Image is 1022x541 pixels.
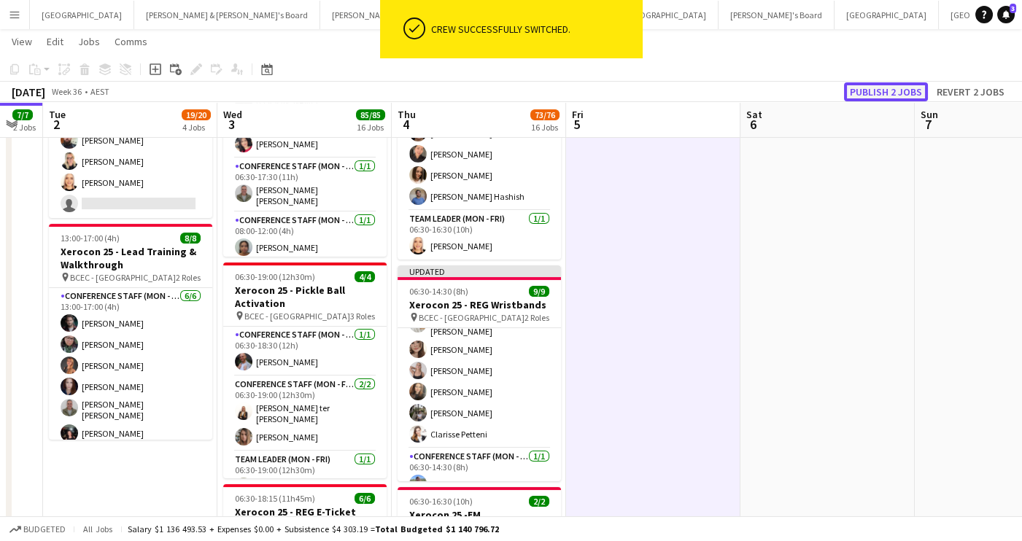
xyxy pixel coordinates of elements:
[49,105,212,218] app-card-role: Conference Staff (Mon - Fri)16I5A3/413:00-17:00 (4h)[PERSON_NAME][PERSON_NAME][PERSON_NAME]
[357,122,384,133] div: 16 Jobs
[90,86,109,97] div: AEST
[244,311,350,322] span: BCEC - [GEOGRAPHIC_DATA]
[48,86,85,97] span: Week 36
[41,32,69,51] a: Edit
[835,1,939,29] button: [GEOGRAPHIC_DATA]
[182,109,211,120] span: 19/20
[918,116,938,133] span: 7
[431,23,637,36] div: Crew successfully switched.
[12,85,45,99] div: [DATE]
[223,108,242,121] span: Wed
[409,496,473,507] span: 06:30-16:30 (10h)
[531,122,559,133] div: 16 Jobs
[134,1,320,29] button: [PERSON_NAME] & [PERSON_NAME]'s Board
[23,524,66,534] span: Budgeted
[570,116,584,133] span: 5
[49,224,212,440] app-job-card: 13:00-17:00 (4h)8/8Xerocon 25 - Lead Training & Walkthrough BCEC - [GEOGRAPHIC_DATA]2 RolesConfer...
[115,35,147,48] span: Comms
[398,246,561,448] app-card-role: 06:30-10:30 (4h)[PERSON_NAME][PERSON_NAME][PERSON_NAME] [PERSON_NAME][PERSON_NAME][PERSON_NAME][P...
[221,116,242,133] span: 3
[78,35,100,48] span: Jobs
[530,109,560,120] span: 73/76
[398,98,561,211] app-card-role: Conference Staff (Mon - Fri)4/406:30-16:30 (10h)[PERSON_NAME][PERSON_NAME][PERSON_NAME][PERSON_NA...
[355,271,375,282] span: 4/4
[524,312,549,323] span: 2 Roles
[49,288,212,448] app-card-role: Conference Staff (Mon - Fri)6/613:00-17:00 (4h)[PERSON_NAME][PERSON_NAME][PERSON_NAME][PERSON_NAM...
[47,35,63,48] span: Edit
[49,245,212,271] h3: Xerocon 25 - Lead Training & Walkthrough
[223,376,387,451] app-card-role: Conference Staff (Mon - Fri)2/206:30-19:00 (12h30m)[PERSON_NAME] ter [PERSON_NAME][PERSON_NAME]
[7,521,68,537] button: Budgeted
[180,233,201,244] span: 8/8
[223,262,387,478] app-job-card: 06:30-19:00 (12h30m)4/4Xerocon 25 - Pickle Ball Activation BCEC - [GEOGRAPHIC_DATA]3 RolesConfere...
[355,493,375,504] span: 6/6
[109,32,153,51] a: Comms
[80,524,115,534] span: All jobs
[398,448,561,498] app-card-role: Conference Staff (Mon - Fri)1/106:30-14:30 (8h)[PERSON_NAME]
[223,284,387,310] h3: Xerocon 25 - Pickle Ball Activation
[70,272,176,283] span: BCEC - [GEOGRAPHIC_DATA]
[320,1,436,29] button: [PERSON_NAME]'s Board
[746,108,762,121] span: Sat
[844,82,928,101] button: Publish 2 jobs
[61,233,120,244] span: 13:00-17:00 (4h)
[398,44,561,260] app-job-card: 06:30-16:30 (10h)5/5Xerocon 25 - REG Wristbands & Demo Stage BCEC - [GEOGRAPHIC_DATA]2 RolesConfe...
[235,493,315,504] span: 06:30-18:15 (11h45m)
[13,122,36,133] div: 2 Jobs
[12,109,33,120] span: 7/7
[223,212,387,262] app-card-role: Conference Staff (Mon - Fri)1/108:00-12:00 (4h)[PERSON_NAME]
[72,32,106,51] a: Jobs
[997,6,1015,23] a: 3
[47,116,66,133] span: 2
[398,265,561,277] div: Updated
[614,1,719,29] button: [GEOGRAPHIC_DATA]
[931,82,1010,101] button: Revert 2 jobs
[744,116,762,133] span: 6
[398,298,561,311] h3: Xerocon 25 - REG Wristbands
[350,311,375,322] span: 3 Roles
[49,108,66,121] span: Tue
[398,265,561,481] app-job-card: Updated06:30-14:30 (8h)9/9Xerocon 25 - REG Wristbands BCEC - [GEOGRAPHIC_DATA]2 Roles06:30-10:30 ...
[223,505,387,518] h3: Xerocon 25 - REG E-Ticket
[375,524,499,534] span: Total Budgeted $1 140 796.72
[223,451,387,501] app-card-role: Team Leader (Mon - Fri)1/106:30-19:00 (12h30m)
[398,108,416,121] span: Thu
[182,122,210,133] div: 4 Jobs
[176,272,201,283] span: 2 Roles
[409,286,468,297] span: 06:30-14:30 (8h)
[1010,4,1016,13] span: 3
[128,524,499,534] div: Salary $1 136 493.53 + Expenses $0.00 + Subsistence $4 303.19 =
[529,496,549,507] span: 2/2
[12,35,32,48] span: View
[223,158,387,212] app-card-role: Conference Staff (Mon - Fri)1/106:30-17:30 (11h)[PERSON_NAME] [PERSON_NAME]
[719,1,835,29] button: [PERSON_NAME]'s Board
[6,32,38,51] a: View
[235,271,315,282] span: 06:30-19:00 (12h30m)
[356,109,385,120] span: 85/85
[223,327,387,376] app-card-role: Conference Staff (Mon - Fri)1/106:30-18:30 (12h)[PERSON_NAME]
[419,312,524,323] span: BCEC - [GEOGRAPHIC_DATA]
[921,108,938,121] span: Sun
[30,1,134,29] button: [GEOGRAPHIC_DATA]
[223,41,387,257] app-job-card: 06:30-17:30 (11h)13/13Xerocon 25 - Directional BCEC - [GEOGRAPHIC_DATA]3 Roles[PERSON_NAME][PERSO...
[572,108,584,121] span: Fri
[529,286,549,297] span: 9/9
[395,116,416,133] span: 4
[398,508,561,521] h3: Xerocon 25 -EM
[398,211,561,260] app-card-role: Team Leader (Mon - Fri)1/106:30-16:30 (10h)[PERSON_NAME]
